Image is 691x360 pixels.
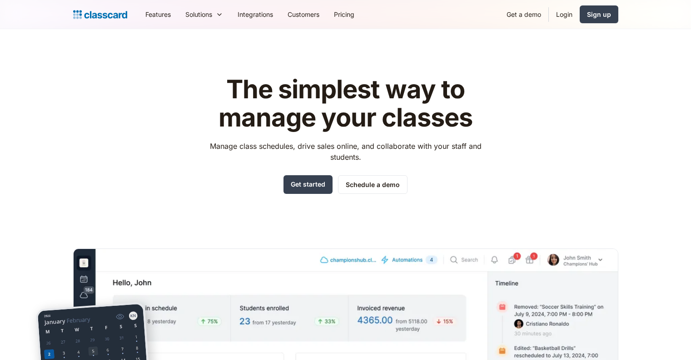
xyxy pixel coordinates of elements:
[185,10,212,19] div: Solutions
[338,175,408,194] a: Schedule a demo
[230,4,280,25] a: Integrations
[201,141,490,162] p: Manage class schedules, drive sales online, and collaborate with your staff and students.
[138,4,178,25] a: Features
[201,76,490,132] h1: The simplest way to manage your classes
[580,5,618,23] a: Sign up
[178,4,230,25] div: Solutions
[283,175,333,194] a: Get started
[499,4,548,25] a: Get a demo
[587,10,611,19] div: Sign up
[549,4,580,25] a: Login
[280,4,327,25] a: Customers
[327,4,362,25] a: Pricing
[73,8,127,21] a: home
